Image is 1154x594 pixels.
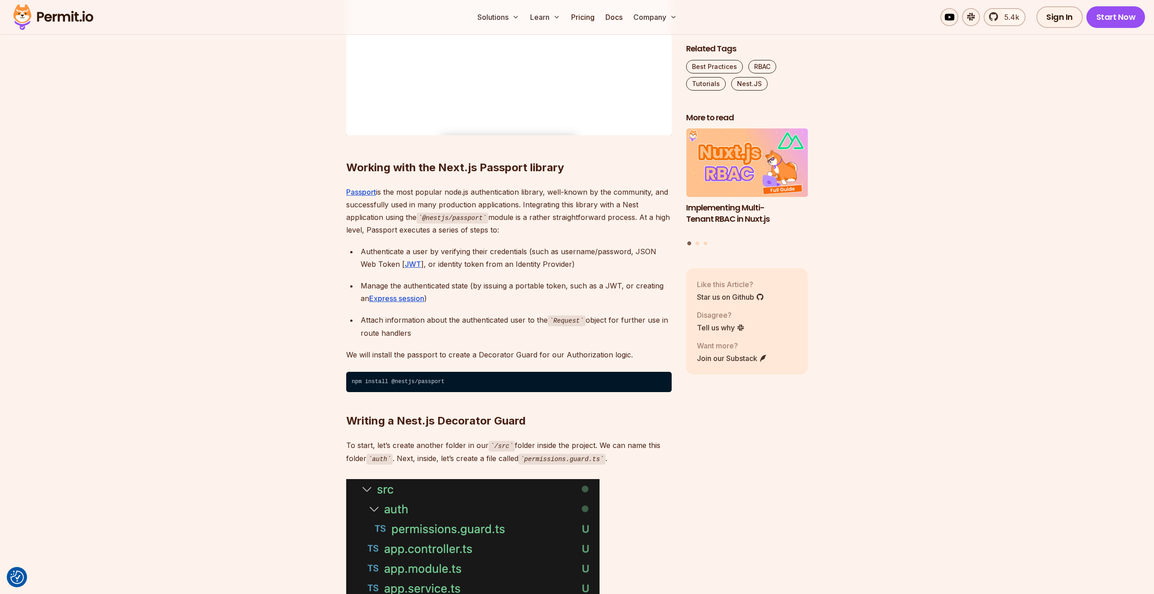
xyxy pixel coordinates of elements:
[697,310,745,320] p: Disagree?
[697,322,745,333] a: Tell us why
[686,112,808,123] h2: More to read
[10,571,24,584] img: Revisit consent button
[568,8,598,26] a: Pricing
[489,441,515,452] code: /src
[346,186,672,237] p: is the most popular node.js authentication library, well-known by the community, and successfully...
[366,454,393,465] code: auth
[346,378,672,428] h2: Writing a Nest.js Decorator Guard
[527,8,564,26] button: Learn
[686,60,743,73] a: Best Practices
[361,279,672,305] div: Manage the authenticated state (by issuing a portable token, such as a JWT, or creating an )
[1086,6,1145,28] a: Start Now
[10,571,24,584] button: Consent Preferences
[686,129,808,197] img: Implementing Multi-Tenant RBAC in Nuxt.js
[984,8,1026,26] a: 5.4k
[697,279,764,290] p: Like this Article?
[1036,6,1083,28] a: Sign In
[518,454,605,465] code: permissions.guard.ts
[9,2,97,32] img: Permit logo
[999,12,1019,23] span: 5.4k
[405,260,421,269] a: JWT
[748,60,776,73] a: RBAC
[686,77,726,91] a: Tutorials
[704,242,707,245] button: Go to slide 3
[697,292,764,302] a: Star us on Github
[731,77,768,91] a: Nest.JS
[417,213,488,224] code: @nestjs/passport
[602,8,626,26] a: Docs
[346,348,672,361] p: We will install the passport to create a Decorator Guard for our Authorization logic.
[686,129,808,236] li: 1 of 3
[697,340,767,351] p: Want more?
[686,202,808,225] h3: Implementing Multi-Tenant RBAC in Nuxt.js
[686,43,808,55] h2: Related Tags
[697,353,767,364] a: Join our Substack
[548,315,586,326] code: Request
[474,8,523,26] button: Solutions
[696,242,699,245] button: Go to slide 2
[686,129,808,247] div: Posts
[346,187,376,196] a: Passport
[369,294,424,303] a: Express session
[361,245,672,270] div: Authenticate a user by verifying their credentials (such as username/password, JSON Web Token [ ]...
[346,372,672,393] code: npm install @nestjs/passport
[630,8,681,26] button: Company
[361,314,672,339] div: Attach information about the authenticated user to the object for further use in route handlers
[687,242,691,246] button: Go to slide 1
[686,129,808,236] a: Implementing Multi-Tenant RBAC in Nuxt.jsImplementing Multi-Tenant RBAC in Nuxt.js
[346,439,672,465] p: To start, let’s create another folder in our folder inside the project. We can name this folder ....
[346,124,672,175] h2: Working with the Next.js Passport library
